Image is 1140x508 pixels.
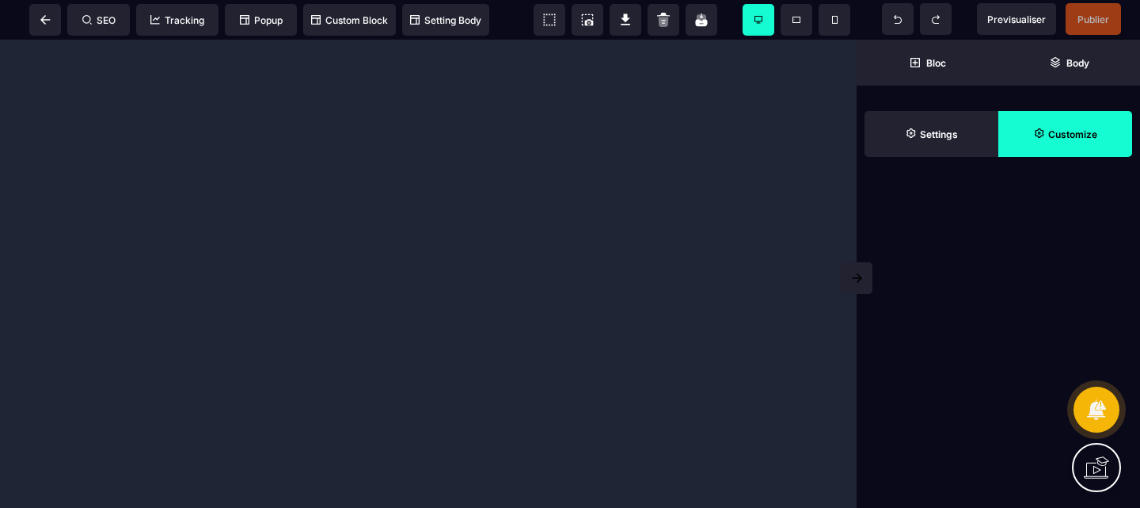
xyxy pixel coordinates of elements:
[920,128,958,140] strong: Settings
[926,57,946,69] strong: Bloc
[82,14,116,26] span: SEO
[987,13,1046,25] span: Previsualiser
[998,40,1140,86] span: Open Layer Manager
[857,40,998,86] span: Open Blocks
[311,14,388,26] span: Custom Block
[572,4,603,36] span: Screenshot
[977,3,1056,35] span: Preview
[534,4,565,36] span: View components
[864,111,998,157] span: Settings
[410,14,481,26] span: Setting Body
[1077,13,1109,25] span: Publier
[150,14,204,26] span: Tracking
[1048,128,1097,140] strong: Customize
[998,111,1132,157] span: Open Style Manager
[1066,57,1089,69] strong: Body
[240,14,283,26] span: Popup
